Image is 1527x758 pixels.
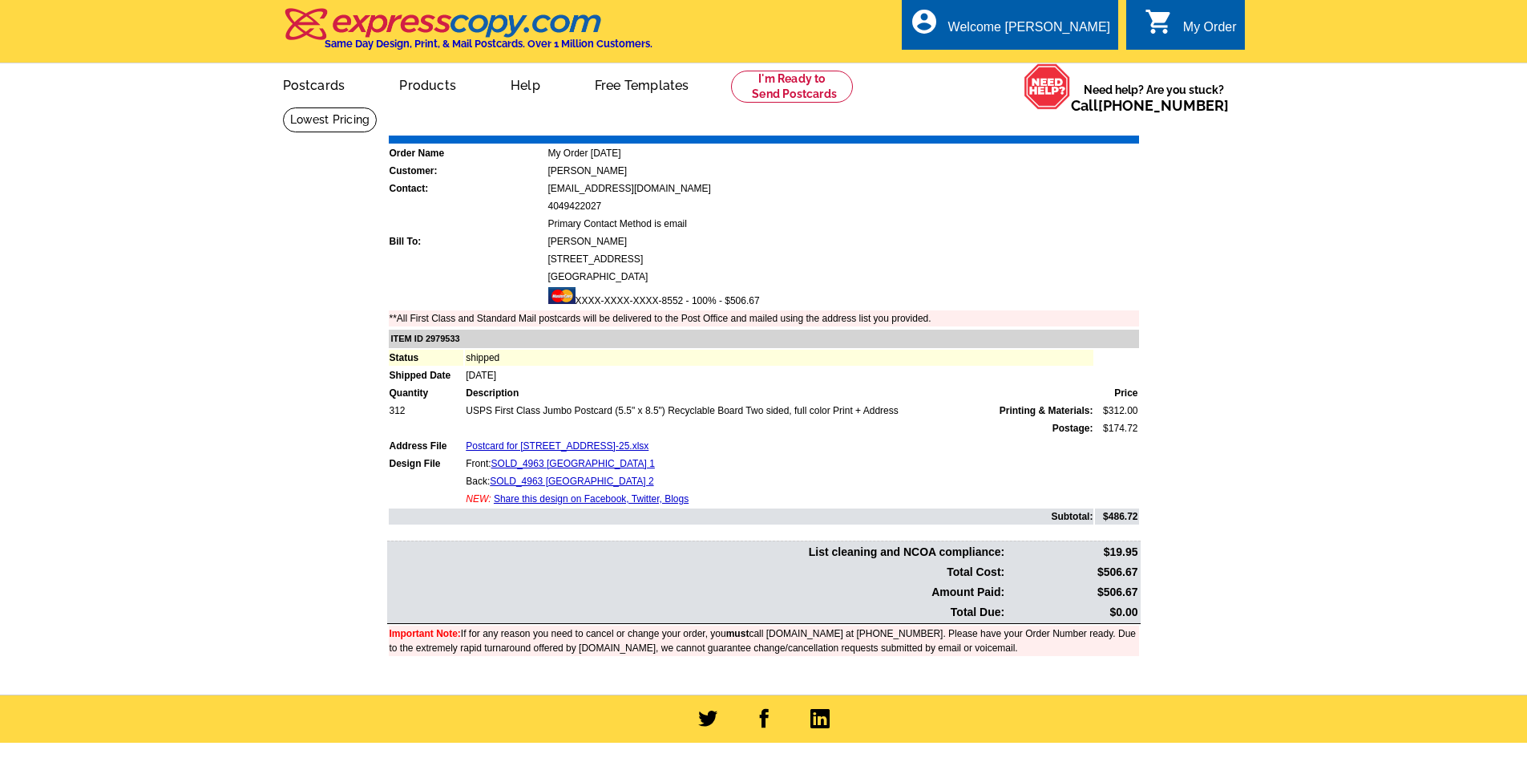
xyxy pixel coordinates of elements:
[494,493,689,505] a: Share this design on Facebook, Twitter, Blogs
[466,493,491,505] span: NEW:
[257,65,371,103] a: Postcards
[1071,97,1229,114] span: Call
[465,473,1093,489] td: Back:
[910,7,939,36] i: account_circle
[547,180,1139,197] td: [EMAIL_ADDRESS][DOMAIN_NAME]
[1000,403,1093,418] span: Printing & Materials:
[547,216,1139,232] td: Primary Contact Method is email
[389,603,1006,622] td: Total Due:
[726,628,749,639] b: must
[389,180,546,197] td: Contact:
[948,20,1110,43] div: Welcome [PERSON_NAME]
[389,403,464,419] td: 312
[547,233,1139,249] td: [PERSON_NAME]
[1183,20,1237,43] div: My Order
[389,330,1139,348] td: ITEM ID 2979533
[1145,7,1174,36] i: shopping_cart
[569,65,715,103] a: Free Templates
[389,145,546,161] td: Order Name
[465,456,1093,472] td: Front:
[485,65,566,103] a: Help
[1071,82,1237,114] span: Need help? Are you stuck?
[389,233,546,249] td: Bill To:
[547,251,1139,267] td: [STREET_ADDRESS]
[465,385,1093,401] td: Description
[389,385,464,401] td: Quantity
[465,403,1093,419] td: USPS First Class Jumbo Postcard (5.5" x 8.5") Recyclable Board Two sided, full color Print + Address
[389,438,464,454] td: Address File
[548,287,576,304] img: mast.gif
[283,19,652,50] a: Same Day Design, Print, & Mail Postcards. Over 1 Million Customers.
[1095,420,1138,436] td: $174.72
[389,543,1006,561] td: List cleaning and NCOA compliance:
[389,509,1094,525] td: Subtotal:
[1007,583,1138,602] td: $506.67
[547,163,1139,179] td: [PERSON_NAME]
[1007,563,1138,582] td: $506.67
[389,310,1139,326] td: **All First Class and Standard Mail postcards will be delivered to the Post Office and mailed usi...
[1095,385,1138,401] td: Price
[389,626,1139,656] td: If for any reason you need to cancel or change your order, you call [DOMAIN_NAME] at [PHONE_NUMBE...
[490,476,653,487] a: SOLD_4963 [GEOGRAPHIC_DATA] 2
[465,367,1093,383] td: [DATE]
[1007,543,1138,561] td: $19.95
[547,269,1139,285] td: [GEOGRAPHIC_DATA]
[1024,63,1071,110] img: help
[389,163,546,179] td: Customer:
[465,350,1093,366] td: shipped
[1007,603,1138,622] td: $0.00
[1095,509,1138,525] td: $486.72
[491,458,655,469] a: SOLD_4963 [GEOGRAPHIC_DATA] 1
[374,65,482,103] a: Products
[389,583,1006,602] td: Amount Paid:
[547,286,1139,309] td: XXXX-XXXX-XXXX-8552 - 100% - $506.67
[1098,97,1229,114] a: [PHONE_NUMBER]
[389,367,464,383] td: Shipped Date
[466,440,648,452] a: Postcard for [STREET_ADDRESS]-25.xlsx
[325,38,652,50] h4: Same Day Design, Print, & Mail Postcards. Over 1 Million Customers.
[547,145,1139,161] td: My Order [DATE]
[389,350,464,366] td: Status
[1145,18,1237,38] a: shopping_cart My Order
[1052,423,1093,434] strong: Postage:
[390,628,461,639] font: Important Note:
[389,563,1006,582] td: Total Cost:
[1095,403,1138,419] td: $312.00
[547,198,1139,214] td: 4049422027
[389,456,464,472] td: Design File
